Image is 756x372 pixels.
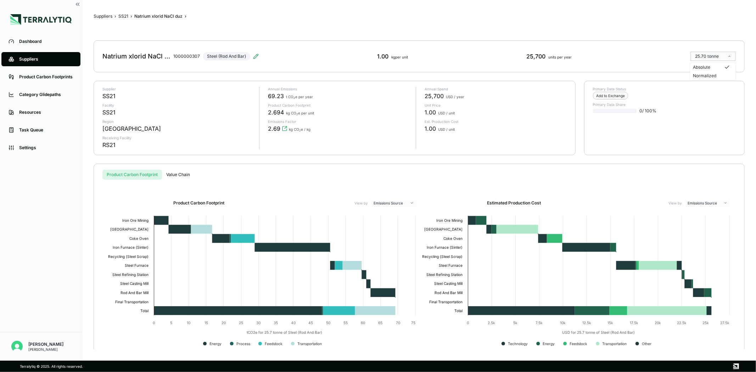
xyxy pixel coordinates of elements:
[299,129,301,132] sub: 2
[693,64,733,70] div: Absolute
[268,124,280,133] span: 2.69
[282,126,287,131] svg: View audit trail
[289,127,310,131] span: kg CO e / kg
[690,63,736,80] div: 25.70 tonne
